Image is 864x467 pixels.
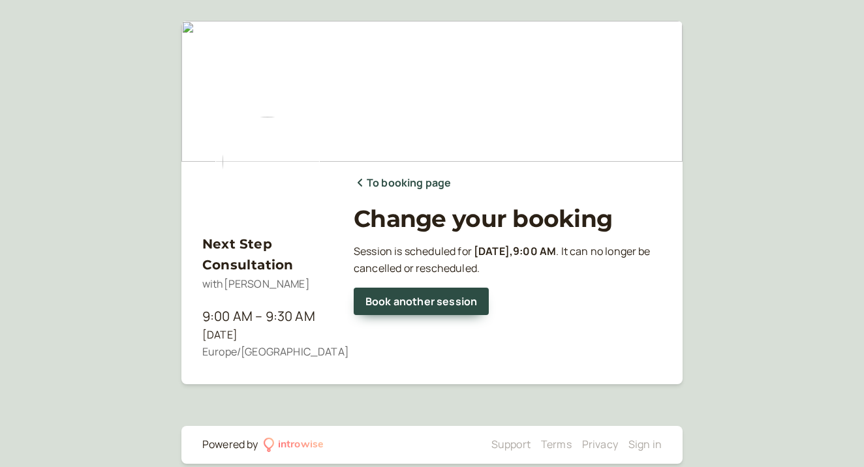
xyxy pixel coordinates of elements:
[264,436,324,453] a: introwise
[354,288,489,315] a: Book another session
[202,344,333,361] div: Europe/[GEOGRAPHIC_DATA]
[202,327,333,344] div: [DATE]
[354,243,662,277] p: Session is scheduled for . It can no longer be cancelled or rescheduled.
[491,437,531,451] a: Support
[582,437,618,451] a: Privacy
[628,437,662,451] a: Sign in
[202,436,258,453] div: Powered by
[202,306,333,327] div: 9:00 AM – 9:30 AM
[202,233,333,276] h3: Next Step Consultation
[541,437,572,451] a: Terms
[202,277,310,291] span: with [PERSON_NAME]
[354,205,662,233] h1: Change your booking
[474,244,556,258] b: [DATE] , 9:00 AM
[354,175,451,192] a: To booking page
[278,436,324,453] div: introwise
